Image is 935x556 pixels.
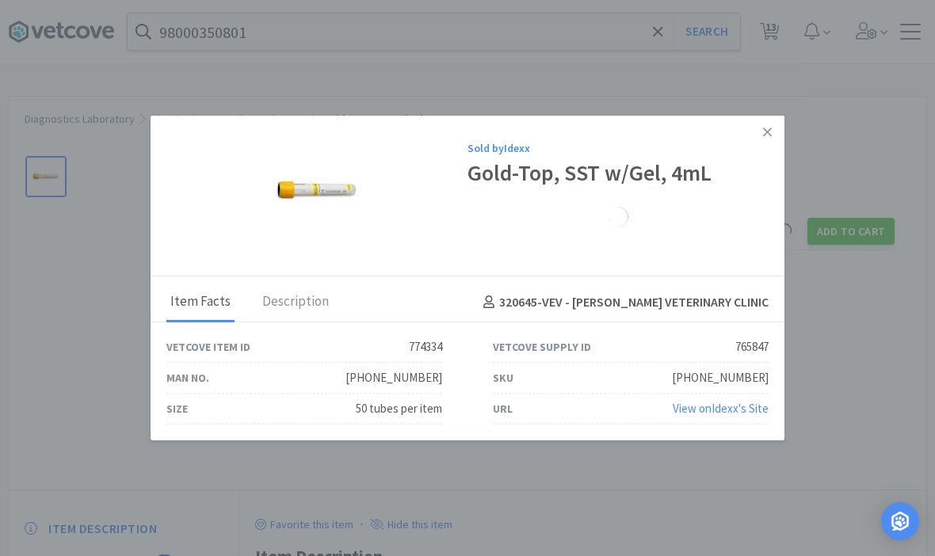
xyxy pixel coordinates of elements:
[258,283,333,322] div: Description
[672,368,769,387] div: [PHONE_NUMBER]
[166,283,235,322] div: Item Facts
[166,338,250,356] div: Vetcove Item ID
[356,399,442,418] div: 50 tubes per item
[735,337,769,356] div: 765847
[467,139,769,156] div: Sold by Idexx
[409,337,442,356] div: 774334
[345,368,442,387] div: [PHONE_NUMBER]
[493,400,513,417] div: URL
[477,292,769,313] h4: 320645 - VEV - [PERSON_NAME] VETERINARY CLINIC
[258,131,376,250] img: ebff44d04c084d9dbb62ce5b5222f2e7_765847.png
[673,401,769,416] a: View onIdexx's Site
[493,369,513,387] div: SKU
[166,369,209,387] div: Man No.
[166,400,188,417] div: Size
[881,502,919,540] div: Open Intercom Messenger
[467,160,769,187] div: Gold-Top, SST w/Gel, 4mL
[493,338,591,356] div: Vetcove Supply ID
